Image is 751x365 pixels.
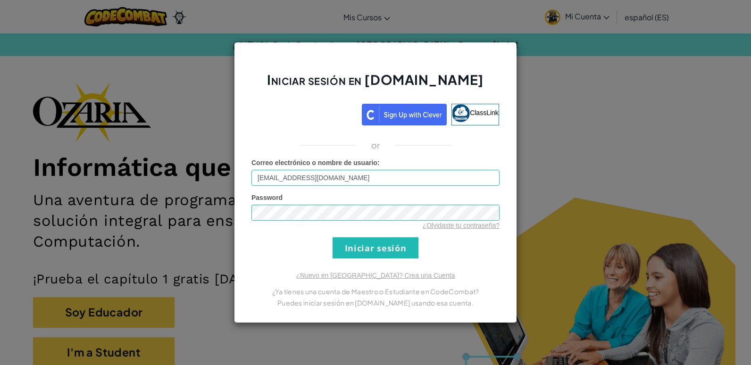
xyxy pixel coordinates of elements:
[296,272,455,279] a: ¿Nuevo en [GEOGRAPHIC_DATA]? Crea una Cuenta
[251,286,500,297] p: ¿Ya tienes una cuenta de Maestro o Estudiante en CodeCombat?
[371,140,380,151] p: or
[452,104,470,122] img: classlink-logo-small.png
[251,194,283,201] span: Password
[251,71,500,98] h2: Iniciar sesión en [DOMAIN_NAME]
[423,222,500,229] a: ¿Olvidaste tu contraseña?
[251,158,380,167] label: :
[470,109,499,116] span: ClassLink
[333,237,418,258] input: Iniciar sesión
[362,104,447,125] img: clever_sso_button@2x.png
[247,103,362,124] iframe: Botón Iniciar sesión con Google
[251,159,377,166] span: Correo electrónico o nombre de usuario
[251,297,500,308] p: Puedes iniciar sesión en [DOMAIN_NAME] usando esa cuenta.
